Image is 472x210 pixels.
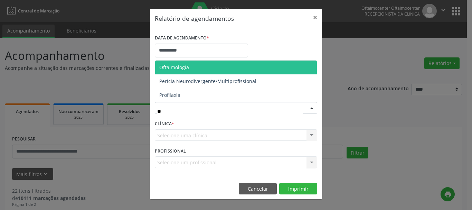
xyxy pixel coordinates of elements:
label: DATA DE AGENDAMENTO [155,33,209,44]
span: Profilaxia [159,92,180,98]
button: Cancelar [239,183,277,195]
span: Perícia Neurodivergente/Multiprofissional [159,78,256,84]
button: Imprimir [279,183,317,195]
h5: Relatório de agendamentos [155,14,234,23]
label: CLÍNICA [155,119,174,129]
span: Oftalmologia [159,64,189,71]
button: Close [308,9,322,26]
label: PROFISSIONAL [155,146,186,156]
